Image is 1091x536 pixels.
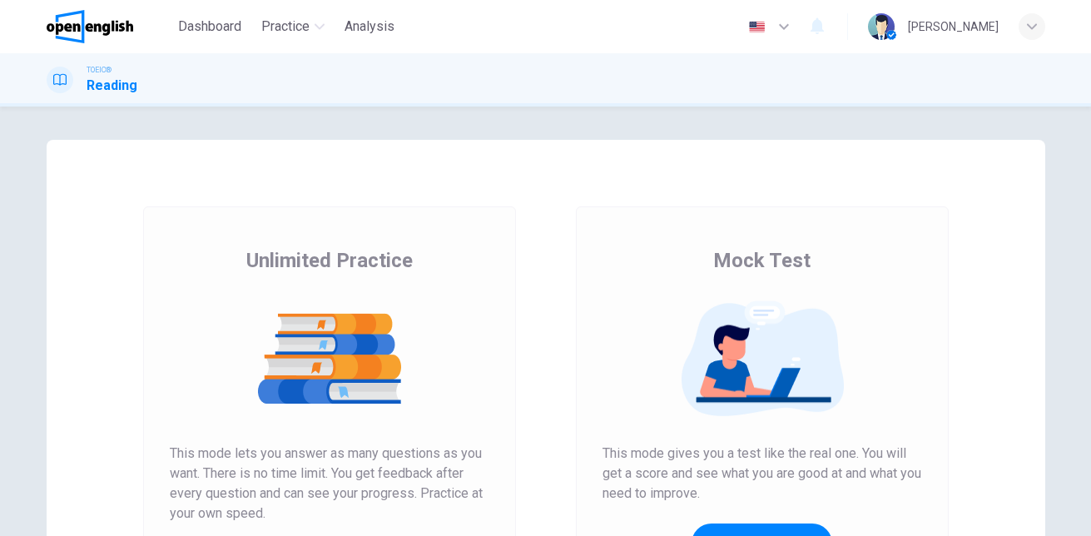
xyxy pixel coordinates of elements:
span: TOEIC® [87,64,112,76]
a: OpenEnglish logo [47,10,172,43]
button: Dashboard [171,12,248,42]
span: Dashboard [178,17,241,37]
img: Profile picture [868,13,895,40]
span: Unlimited Practice [246,247,413,274]
span: Analysis [345,17,394,37]
span: This mode lets you answer as many questions as you want. There is no time limit. You get feedback... [170,444,489,524]
button: Analysis [338,12,401,42]
span: This mode gives you a test like the real one. You will get a score and see what you are good at a... [603,444,922,504]
h1: Reading [87,76,137,96]
img: en [746,21,767,33]
span: Practice [261,17,310,37]
div: [PERSON_NAME] [908,17,999,37]
button: Practice [255,12,331,42]
img: OpenEnglish logo [47,10,134,43]
span: Mock Test [713,247,811,274]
